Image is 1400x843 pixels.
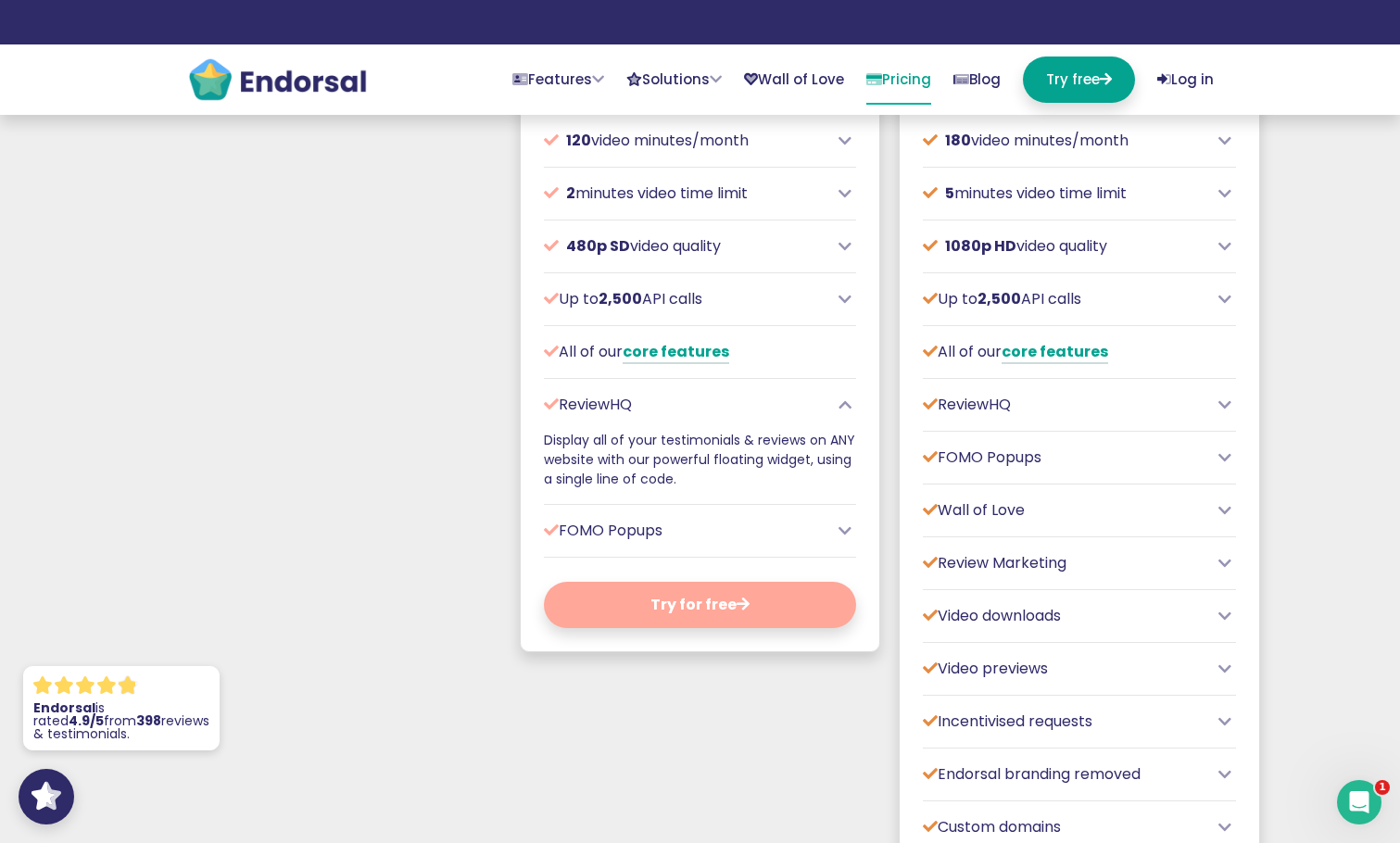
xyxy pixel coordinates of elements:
p: Video downloads [923,605,1208,627]
p: All of our [544,341,829,363]
strong: Endorsal [33,698,95,717]
span: 1080p HD [945,235,1016,257]
p: Incentivised requests [923,711,1208,733]
strong: 398 [136,711,161,730]
a: Solutions [626,57,722,103]
a: core features [1002,341,1108,364]
span: 180 [945,130,971,151]
span: 480p SD [566,235,630,257]
a: Blog [953,57,1001,103]
p: Wall of Love [923,499,1208,522]
span: 2,500 [977,288,1021,309]
a: Log in [1157,57,1214,103]
a: Wall of Love [744,57,844,103]
p: FOMO Popups [923,447,1208,469]
p: video minutes/month [544,130,829,152]
a: Try free [1023,57,1135,103]
img: endorsal-logo@2x.png [187,57,368,103]
strong: 4.9/5 [69,711,104,730]
p: All of our [923,341,1208,363]
p: video quality [923,235,1208,258]
iframe: Intercom live chat [1337,780,1381,824]
p: video minutes/month [923,130,1208,152]
p: Endorsal branding removed [923,763,1208,786]
p: Up to API calls [544,288,829,310]
span: 2 [566,182,575,204]
span: 2,500 [599,288,642,309]
span: 1 [1375,780,1390,795]
p: minutes video time limit [923,182,1208,205]
a: Pricing [866,57,931,105]
p: FOMO Popups [544,520,829,542]
p: Video previews [923,658,1208,680]
span: 5 [945,182,954,204]
p: Review Marketing [923,552,1208,574]
p: Up to API calls [923,288,1208,310]
p: is rated from reviews & testimonials. [33,701,209,740]
p: Custom domains [923,816,1208,838]
p: ReviewHQ [544,394,829,416]
a: core features [623,341,729,364]
span: 120 [566,130,591,151]
p: minutes video time limit [544,182,829,205]
p: ReviewHQ [923,394,1208,416]
p: video quality [544,235,829,258]
button: Try for free [544,582,857,628]
p: Display all of your testimonials & reviews on ANY website with our powerful floating widget, usin... [544,431,857,489]
a: Features [512,57,604,103]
